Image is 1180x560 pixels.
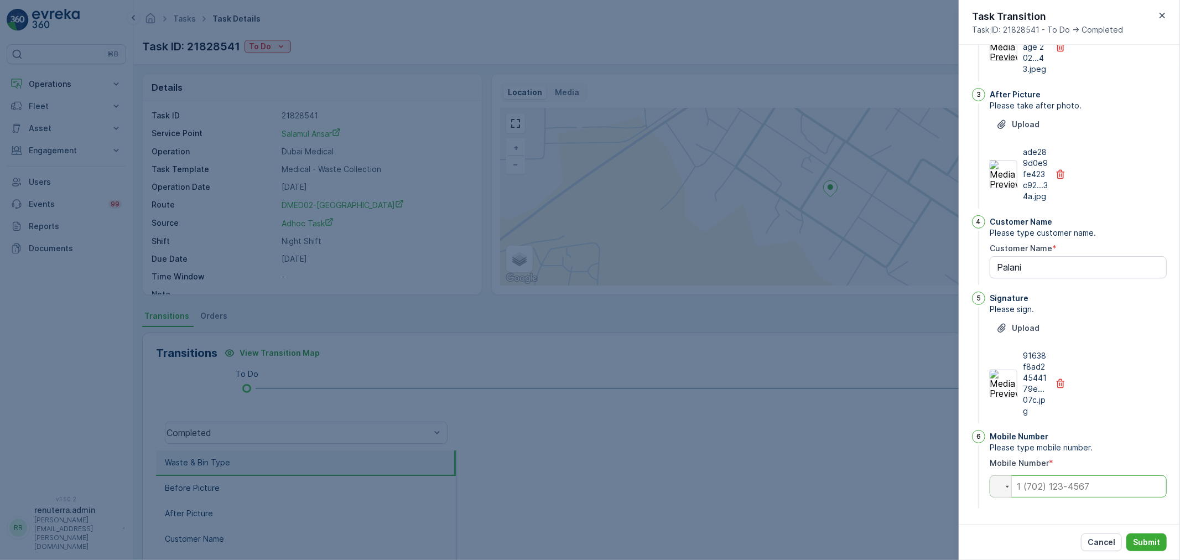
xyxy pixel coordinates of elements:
[990,304,1167,315] span: Please sign.
[972,88,985,101] div: 3
[1012,323,1039,334] p: Upload
[1081,533,1122,551] button: Cancel
[972,430,985,443] div: 6
[972,292,985,305] div: 5
[990,293,1028,304] p: Signature
[990,243,1052,253] label: Customer Name
[990,33,1017,61] img: Media Preview
[990,227,1167,238] span: Please type customer name.
[990,370,1017,397] img: Media Preview
[990,216,1052,227] p: Customer Name
[990,442,1167,453] span: Please type mobile number.
[990,89,1041,100] p: After Picture
[990,458,1049,468] label: Mobile Number
[990,319,1046,337] button: Upload File
[1088,537,1115,548] p: Cancel
[990,116,1046,133] button: Upload File
[990,475,1167,497] input: 1 (702) 123-4567
[972,215,985,229] div: 4
[972,24,1123,35] span: Task ID: 21828541 - To Do -> Completed
[990,160,1017,188] img: Media Preview
[1023,350,1048,417] p: 91638f8ad24544179e...07c.jpg
[1023,147,1048,202] p: ade289d0e9fe423c92...34a.jpg
[1126,533,1167,551] button: Submit
[1012,119,1039,130] p: Upload
[972,9,1123,24] p: Task Transition
[990,100,1167,111] span: Please take after photo.
[1023,19,1048,75] p: WhatsApp Image 202...43.jpeg
[990,431,1048,442] p: Mobile Number
[1133,537,1160,548] p: Submit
